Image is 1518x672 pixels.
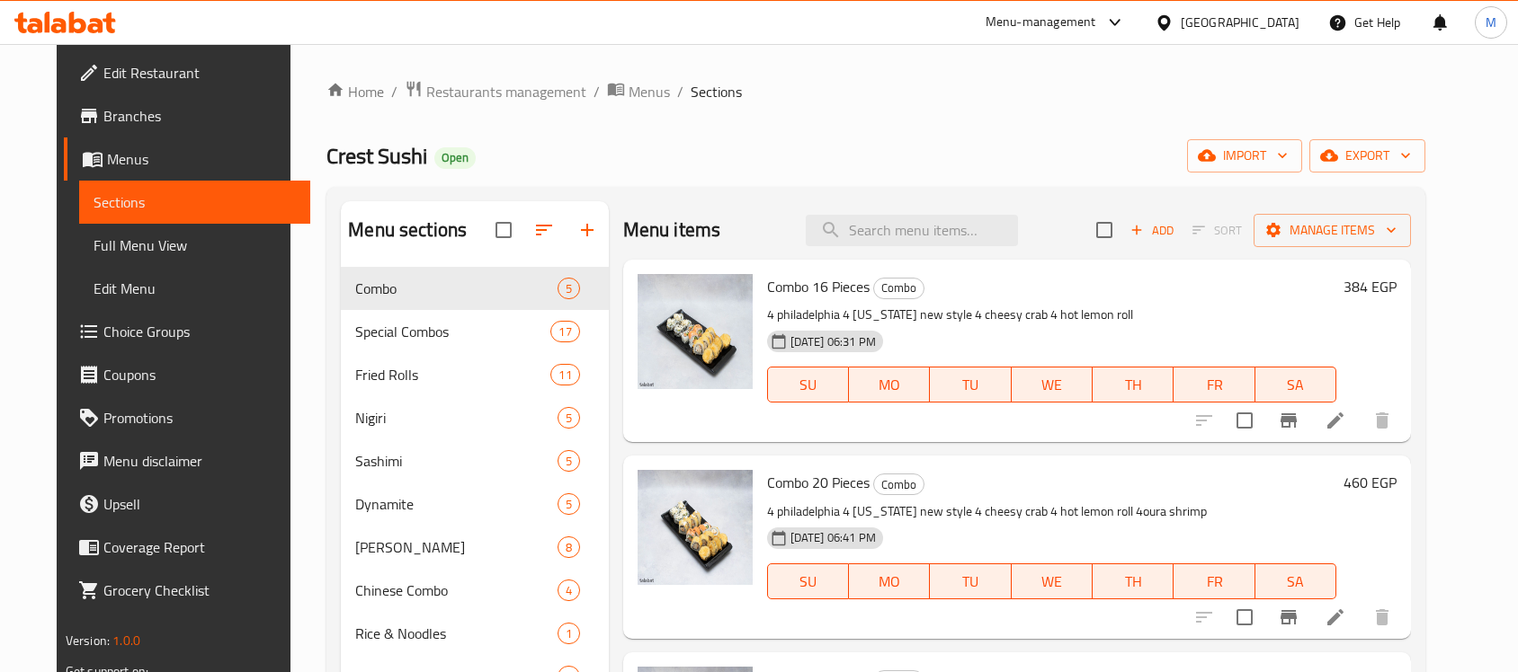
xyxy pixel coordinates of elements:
span: Special Combos [355,321,550,342]
button: delete [1361,399,1404,442]
button: delete [1361,596,1404,639]
span: Coupons [103,364,296,385]
span: Sort sections [522,208,566,252]
span: Crest Sushi [326,136,427,176]
span: TU [937,372,1004,398]
span: FR [1181,372,1247,398]
span: Combo [874,278,924,298]
a: Edit Restaurant [64,51,310,94]
a: Menus [607,80,670,103]
div: Chinese Combo4 [341,569,608,612]
span: Select to update [1226,598,1264,636]
span: Full Menu View [94,234,296,256]
button: SU [767,367,849,402]
li: / [677,81,683,102]
a: Branches [64,94,310,137]
input: search [806,215,1018,246]
a: Menu disclaimer [64,439,310,482]
div: Sashimi5 [341,439,608,482]
span: 11 [551,367,578,384]
span: TU [937,569,1004,595]
span: Combo [874,474,924,495]
div: items [558,623,580,644]
div: Combo [873,473,924,495]
span: Add item [1123,217,1181,244]
div: [GEOGRAPHIC_DATA] [1181,13,1299,32]
span: 5 [558,453,579,470]
a: Edit menu item [1325,410,1346,431]
span: Edit Restaurant [103,62,296,84]
div: Menu-management [986,12,1096,33]
div: Open [434,147,476,169]
h6: 384 EGP [1344,274,1397,299]
span: Menu disclaimer [103,450,296,472]
span: [PERSON_NAME] [355,536,557,558]
div: Rice & Noodles1 [341,612,608,655]
div: Combo5 [341,267,608,310]
h2: Menu items [623,217,721,243]
div: Dynamite5 [341,482,608,526]
a: Promotions [64,396,310,439]
span: WE [1019,569,1085,595]
button: Branch-specific-item [1267,399,1310,442]
div: Rice & Noodles [355,623,557,644]
button: MO [849,367,930,402]
a: Coupons [64,353,310,396]
button: FR [1174,563,1255,599]
span: Sashimi [355,450,557,472]
span: Menus [107,148,296,170]
a: Home [326,81,384,102]
span: 17 [551,323,578,340]
span: Menus [629,81,670,102]
span: Coverage Report [103,536,296,558]
span: [DATE] 06:31 PM [783,333,883,350]
span: SU [775,372,842,398]
span: export [1324,145,1411,167]
span: Edit Menu [94,278,296,299]
span: Nigiri [355,407,557,429]
div: Special Combos17 [341,310,608,353]
button: Manage items [1254,214,1411,247]
span: Sections [691,81,742,102]
span: SA [1263,372,1329,398]
button: WE [1012,367,1093,402]
span: MO [856,372,923,398]
button: TU [930,367,1011,402]
button: Add section [566,208,609,252]
a: Sections [79,181,310,224]
span: FR [1181,569,1247,595]
span: SU [775,569,842,595]
span: Manage items [1268,219,1397,242]
span: Open [434,150,476,165]
div: items [550,364,579,385]
span: Combo [355,278,557,299]
span: Chinese Combo [355,579,557,601]
span: TH [1100,372,1166,398]
a: Upsell [64,482,310,526]
h6: 460 EGP [1344,470,1397,495]
span: Fried Rolls [355,364,550,385]
a: Coverage Report [64,526,310,569]
span: Select all sections [485,211,522,249]
div: items [550,321,579,342]
button: import [1187,139,1302,172]
span: import [1201,145,1288,167]
span: 5 [558,280,579,297]
button: FR [1174,367,1255,402]
span: Dynamite [355,493,557,515]
span: WE [1019,372,1085,398]
span: Select to update [1226,402,1264,439]
button: export [1309,139,1425,172]
span: 5 [558,410,579,427]
a: Menus [64,137,310,181]
button: TH [1093,563,1174,599]
a: Restaurants management [405,80,586,103]
div: [PERSON_NAME]8 [341,526,608,569]
a: Grocery Checklist [64,569,310,612]
span: Upsell [103,493,296,515]
button: Branch-specific-item [1267,596,1310,639]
